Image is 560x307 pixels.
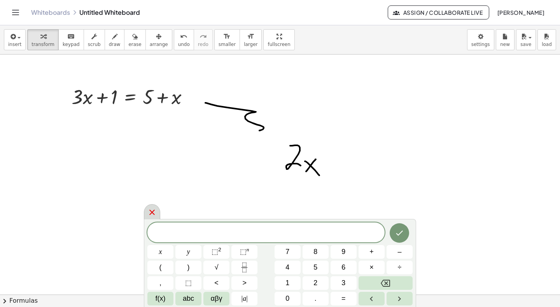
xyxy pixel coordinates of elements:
button: 5 [303,261,329,274]
button: , [147,276,173,290]
button: Squared [203,245,229,259]
span: f(x) [156,293,166,304]
button: 0 [275,292,301,305]
span: x [159,247,162,257]
button: Plus [359,245,385,259]
sup: n [247,247,249,252]
button: Less than [203,276,229,290]
span: arrange [150,42,168,47]
button: format_sizelarger [240,29,262,50]
span: 8 [313,247,317,257]
button: draw [105,29,125,50]
button: Greater than [231,276,257,290]
i: undo [180,32,187,41]
button: y [175,245,201,259]
span: ⬚ [240,248,247,256]
button: 7 [275,245,301,259]
span: larger [244,42,257,47]
span: keypad [63,42,80,47]
span: Assign / Collaborate Live [394,9,483,16]
button: 4 [275,261,301,274]
span: < [214,278,219,288]
button: scrub [84,29,105,50]
span: ⬚ [212,248,218,256]
span: 9 [341,247,345,257]
span: – [397,247,401,257]
button: redoredo [194,29,213,50]
span: 1 [285,278,289,288]
button: Placeholder [175,276,201,290]
span: new [500,42,510,47]
button: Square root [203,261,229,274]
button: Equals [331,292,357,305]
span: abc [183,293,194,304]
span: 7 [285,247,289,257]
span: insert [8,42,21,47]
span: ÷ [398,262,402,273]
span: redo [198,42,208,47]
button: load [537,29,556,50]
span: √ [215,262,219,273]
span: settings [471,42,490,47]
button: 9 [331,245,357,259]
span: save [520,42,531,47]
button: Done [390,223,409,243]
span: | [246,295,248,302]
span: 5 [313,262,317,273]
button: settings [467,29,494,50]
span: load [542,42,552,47]
button: Absolute value [231,292,257,305]
button: Alphabet [175,292,201,305]
span: 0 [285,293,289,304]
button: Backspace [359,276,413,290]
span: αβγ [211,293,222,304]
sup: 2 [218,247,221,252]
span: y [187,247,190,257]
span: scrub [88,42,101,47]
i: redo [199,32,207,41]
span: undo [178,42,190,47]
span: erase [128,42,141,47]
span: a [241,293,248,304]
button: Greek alphabet [203,292,229,305]
button: fullscreen [263,29,294,50]
button: ( [147,261,173,274]
button: Fraction [231,261,257,274]
button: save [516,29,536,50]
button: Minus [387,245,413,259]
button: . [303,292,329,305]
button: new [496,29,514,50]
button: Functions [147,292,173,305]
i: keyboard [67,32,75,41]
button: 3 [331,276,357,290]
a: Whiteboards [31,9,70,16]
button: Superscript [231,245,257,259]
span: ⬚ [185,278,192,288]
span: ) [187,262,190,273]
span: 6 [341,262,345,273]
span: draw [109,42,121,47]
span: > [242,278,247,288]
span: , [159,278,161,288]
button: x [147,245,173,259]
button: transform [27,29,59,50]
button: Assign / Collaborate Live [388,5,489,19]
button: Left arrow [359,292,385,305]
i: format_size [223,32,231,41]
button: undoundo [174,29,194,50]
button: 2 [303,276,329,290]
button: 1 [275,276,301,290]
span: [PERSON_NAME] [497,9,544,16]
button: insert [4,29,26,50]
button: arrange [145,29,172,50]
button: format_sizesmaller [214,29,240,50]
span: 4 [285,262,289,273]
span: = [341,293,346,304]
span: fullscreen [268,42,290,47]
button: Toggle navigation [9,6,22,19]
button: Divide [387,261,413,274]
span: smaller [219,42,236,47]
button: Right arrow [387,292,413,305]
button: Times [359,261,385,274]
span: 2 [313,278,317,288]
